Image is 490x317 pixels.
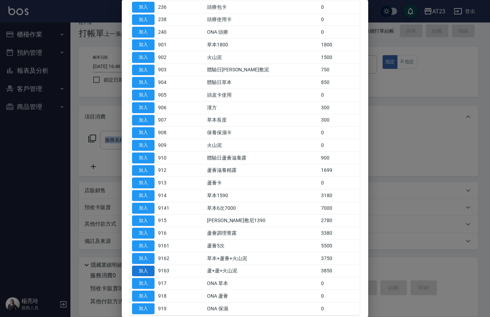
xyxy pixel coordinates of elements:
td: ONA 蘆薈 [205,290,319,303]
td: 0 [319,89,360,102]
td: 236 [156,1,182,13]
td: 3850 [319,265,360,277]
button: 加入 [132,153,155,163]
button: 加入 [132,291,155,302]
button: 加入 [132,27,155,38]
td: 919 [156,302,182,315]
td: 300 [319,114,360,127]
td: 0 [319,1,360,13]
td: 902 [156,51,182,64]
td: 7000 [319,202,360,214]
button: 加入 [132,115,155,126]
td: 0 [319,290,360,303]
button: 加入 [132,77,155,88]
button: 加入 [132,165,155,176]
td: 850 [319,76,360,89]
td: 蘆+蘆+火山泥 [205,265,319,277]
td: 1500 [319,51,360,64]
td: 912 [156,164,182,177]
td: 3380 [319,227,360,240]
td: 1800 [319,39,360,51]
td: 9161 [156,240,182,252]
td: ONA 頭療 [205,26,319,39]
td: 0 [319,13,360,26]
td: 3180 [319,189,360,202]
td: 1699 [319,164,360,177]
button: 加入 [132,140,155,151]
td: 草本1800 [205,39,319,51]
td: 蘆薈滋養精露 [205,164,319,177]
td: 908 [156,127,182,139]
td: ONA 草本 [205,277,319,290]
td: 917 [156,277,182,290]
td: 0 [319,177,360,189]
td: 火山泥 [205,139,319,152]
button: 加入 [132,2,155,13]
td: 頭皮卡使用 [205,89,319,102]
td: 918 [156,290,182,303]
td: 蘆薈卡 [205,177,319,189]
td: 903 [156,64,182,76]
td: 913 [156,177,182,189]
td: 蘆薈調理菁露 [205,227,319,240]
td: 916 [156,227,182,240]
td: 0 [319,26,360,39]
td: 火山泥 [205,51,319,64]
td: 頭療使用卡 [205,13,319,26]
td: 體驗日草本 [205,76,319,89]
td: 保養保濕卡 [205,127,319,139]
td: 910 [156,151,182,164]
td: 0 [319,302,360,315]
button: 加入 [132,65,155,76]
td: [PERSON_NAME]敷尼1390 [205,214,319,227]
button: 加入 [132,39,155,50]
td: 漢方 [205,101,319,114]
td: 0 [319,139,360,152]
td: 901 [156,39,182,51]
button: 加入 [132,253,155,264]
button: 加入 [132,266,155,277]
button: 加入 [132,303,155,314]
button: 加入 [132,190,155,201]
td: 300 [319,101,360,114]
td: 914 [156,189,182,202]
td: 906 [156,101,182,114]
td: 915 [156,214,182,227]
td: 750 [319,64,360,76]
td: 2780 [319,214,360,227]
td: 900 [319,151,360,164]
td: 草本+蘆薈+火山泥 [205,252,319,265]
td: 草本長度 [205,114,319,127]
td: 9141 [156,202,182,214]
td: 240 [156,26,182,39]
button: 加入 [132,228,155,239]
td: 909 [156,139,182,152]
button: 加入 [132,14,155,25]
td: 頭療包卡 [205,1,319,13]
button: 加入 [132,203,155,214]
td: 0 [319,127,360,139]
td: 5500 [319,240,360,252]
button: 加入 [132,90,155,101]
td: 907 [156,114,182,127]
button: 加入 [132,215,155,226]
td: 904 [156,76,182,89]
td: 238 [156,13,182,26]
td: 9163 [156,265,182,277]
td: 905 [156,89,182,102]
button: 加入 [132,177,155,188]
button: 加入 [132,278,155,289]
button: 加入 [132,240,155,251]
td: 體驗日[PERSON_NAME]敷泥 [205,64,319,76]
td: 3750 [319,252,360,265]
button: 加入 [132,127,155,138]
td: 草本1590 [205,189,319,202]
td: 0 [319,277,360,290]
td: 蘆薈5次 [205,240,319,252]
td: 草本6次7000 [205,202,319,214]
button: 加入 [132,52,155,63]
td: 9162 [156,252,182,265]
button: 加入 [132,102,155,113]
td: ONA 保濕 [205,302,319,315]
td: 體驗日蘆薈滋養露 [205,151,319,164]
